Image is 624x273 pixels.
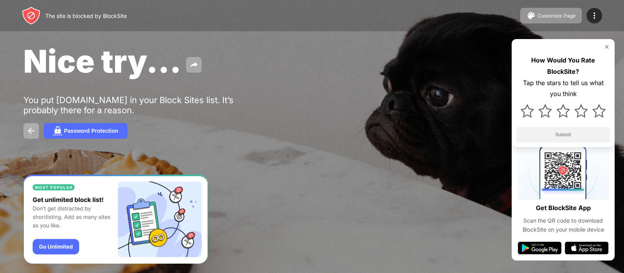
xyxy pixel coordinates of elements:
img: app-store.svg [565,242,608,254]
img: pallet.svg [526,11,536,20]
button: Customize Page [520,8,582,23]
div: Customize Page [537,13,576,19]
div: You put [DOMAIN_NAME] in your Block Sites list. It’s probably there for a reason. [23,95,264,115]
div: The site is blocked by BlockSite [45,12,127,19]
div: How Would You Rate BlockSite? [516,55,610,77]
img: star.svg [592,104,606,118]
img: rate-us-close.svg [604,44,610,50]
div: Scan the QR code to download BlockSite on your mobile device [518,216,608,234]
div: Get BlockSite App [536,202,591,214]
div: Password Protection [64,128,118,134]
img: menu-icon.svg [590,11,599,20]
img: star.svg [574,104,588,118]
img: back.svg [27,126,36,136]
div: Tap the stars to tell us what you think [516,77,610,100]
img: star.svg [557,104,570,118]
button: Password Protection [44,123,128,139]
img: google-play.svg [518,242,562,254]
span: Nice try... [23,42,181,80]
img: password.svg [53,126,62,136]
img: star.svg [539,104,552,118]
button: Submit [516,127,610,143]
img: share.svg [189,60,199,70]
iframe: Banner [23,175,208,264]
img: star.svg [521,104,534,118]
img: header-logo.svg [22,6,41,25]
